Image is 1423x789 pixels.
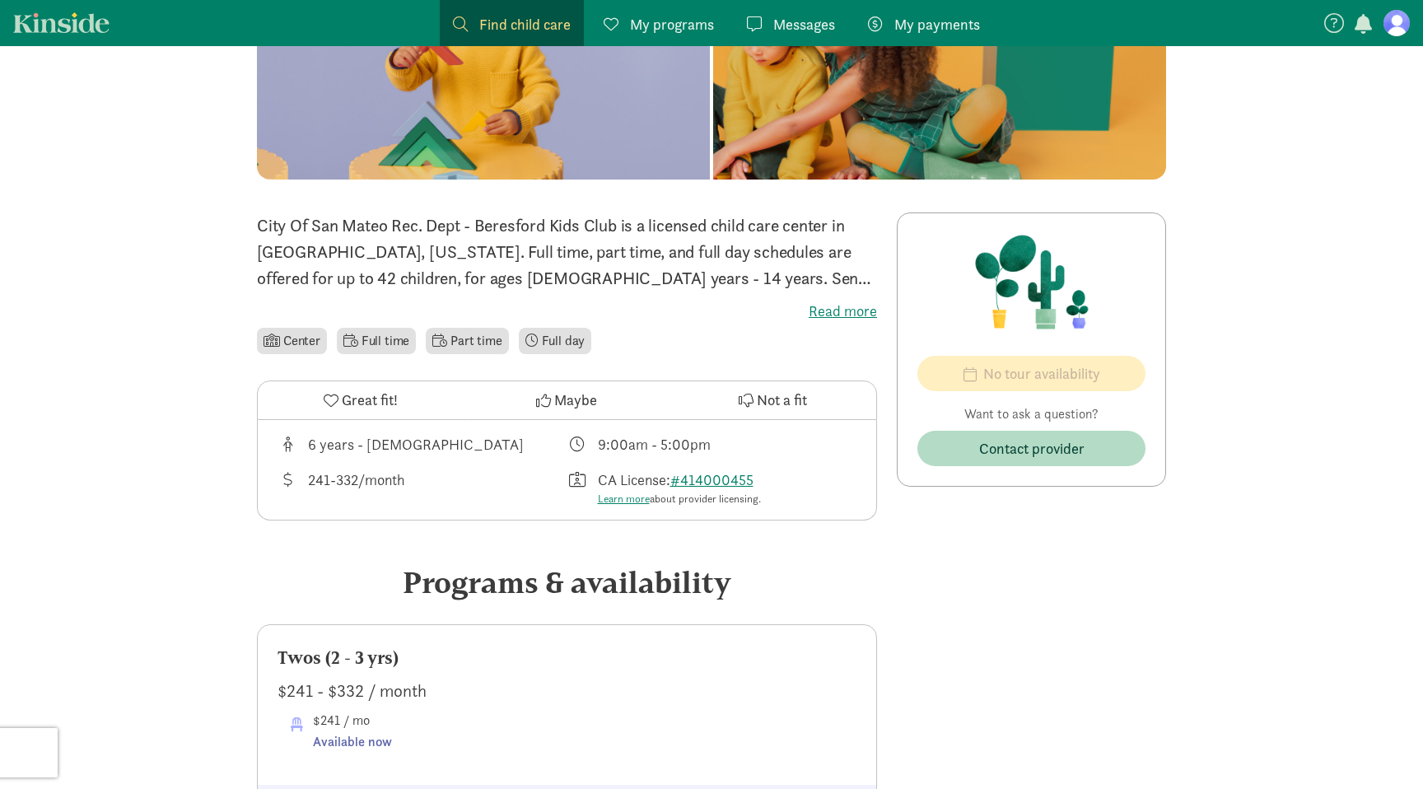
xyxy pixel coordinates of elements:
div: Programs & availability [257,560,877,605]
span: My programs [630,13,714,35]
li: Part time [426,328,508,354]
li: Center [257,328,327,354]
p: Want to ask a question? [917,404,1145,424]
div: Available now [313,731,392,753]
label: Read more [257,301,877,321]
li: Full day [519,328,592,354]
span: Great fit! [342,389,398,411]
button: Great fit! [258,381,464,419]
span: Find child care [479,13,571,35]
span: No tour availability [983,362,1100,385]
span: $241 / mo [313,710,392,752]
span: Contact provider [979,437,1085,460]
div: Age range for children that this provider cares for [278,433,567,455]
div: 6 years - [DEMOGRAPHIC_DATA] [308,433,524,455]
button: Not a fit [670,381,876,419]
div: 9:00am - 5:00pm [598,433,711,455]
span: Maybe [554,389,597,411]
button: Maybe [464,381,670,419]
button: No tour availability [917,356,1145,391]
div: 241-332/month [308,469,404,507]
span: Not a fit [757,389,807,411]
div: $241 - $332 / month [278,678,856,704]
div: Twos (2 - 3 yrs) [278,645,856,671]
li: Full time [337,328,416,354]
div: Average tuition for this program [278,469,567,507]
a: Kinside [13,12,110,33]
p: City Of San Mateo Rec. Dept - Beresford Kids Club is a licensed child care center in [GEOGRAPHIC_... [257,212,877,292]
div: about provider licensing. [598,491,761,507]
div: CA License: [598,469,761,507]
div: Class schedule [567,433,857,455]
span: My payments [894,13,980,35]
div: License number [567,469,857,507]
a: #414000455 [670,470,753,489]
button: Contact provider [917,431,1145,466]
span: Messages [773,13,835,35]
a: Learn more [598,492,650,506]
